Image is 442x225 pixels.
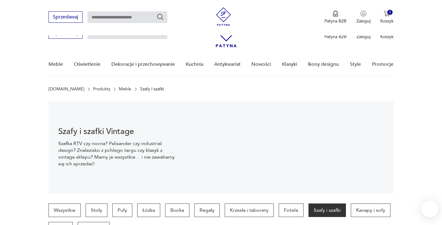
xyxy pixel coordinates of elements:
a: Stoły [86,203,107,217]
a: Oświetlenie [74,53,100,76]
div: 0 [387,10,393,15]
a: Ikony designu [308,53,339,76]
a: Biurka [165,203,189,217]
a: Klasyki [282,53,297,76]
img: Ikona koszyka [384,10,390,17]
p: Zaloguj [356,18,370,24]
p: Patyna B2B [324,18,347,24]
img: Ikona medalu [332,10,339,17]
p: Szafka RTV czy nocna? Palisander czy industrial design? Znalezisko z pchlego targu czy klasyk z v... [58,140,176,167]
p: Koszyk [380,34,394,40]
a: Łóżka [137,203,160,217]
a: [DOMAIN_NAME] [48,87,84,92]
a: Krzesła i taborety [225,203,274,217]
a: Wszystkie [48,203,81,217]
a: Pufy [112,203,132,217]
a: Nowości [251,53,271,76]
a: Dekoracje i przechowywanie [111,53,175,76]
img: Ikonka użytkownika [360,10,366,17]
a: Sprzedawaj [48,15,83,20]
a: Promocje [372,53,394,76]
a: Meble [119,87,131,92]
a: Produkty [93,87,110,92]
button: Zaloguj [356,10,370,24]
a: Kanapy i sofy [351,203,390,217]
button: Patyna B2B [324,10,347,24]
p: Patyna B2B [324,34,347,40]
iframe: Smartsupp widget button [421,200,438,218]
button: Szukaj [157,13,164,21]
p: Szafy i szafki [140,87,164,92]
a: Sprzedawaj [48,31,83,36]
img: Patyna - sklep z meblami i dekoracjami vintage [214,7,233,26]
a: Meble [48,53,63,76]
a: Antykwariat [214,53,241,76]
a: Fotele [279,203,304,217]
h1: Szafy i szafki Vintage [58,128,176,135]
a: Regały [194,203,220,217]
a: Kuchnia [186,53,203,76]
a: Style [350,53,361,76]
p: Zaloguj [356,34,370,40]
button: 0Koszyk [380,10,394,24]
a: Szafy i szafki [308,203,346,217]
a: Ikona medaluPatyna B2B [324,10,347,24]
p: Koszyk [380,18,394,24]
button: Sprzedawaj [48,11,83,23]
